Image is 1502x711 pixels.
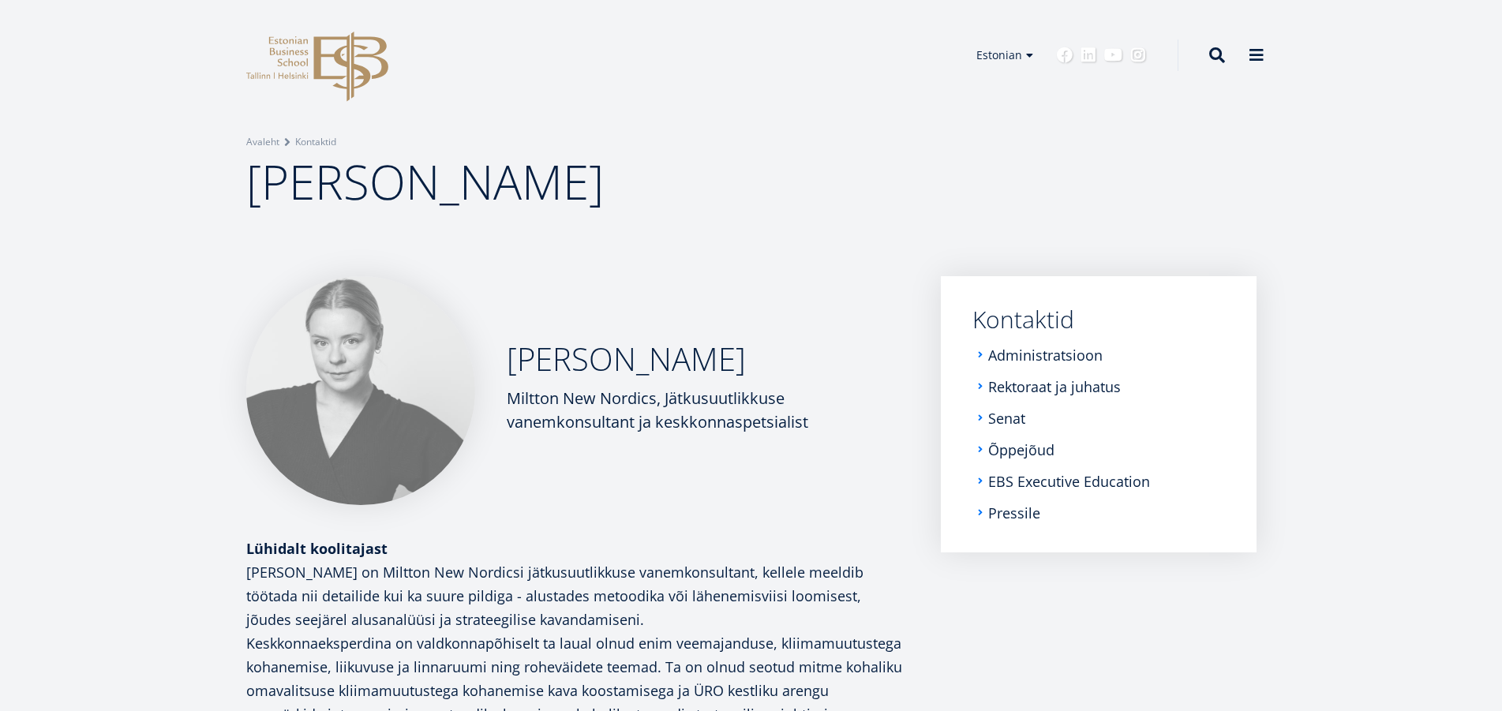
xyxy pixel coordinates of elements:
[988,379,1121,395] a: Rektoraat ja juhatus
[246,134,279,150] a: Avaleht
[1130,47,1146,63] a: Instagram
[246,276,475,505] img: Jolanda
[988,473,1150,489] a: EBS Executive Education
[246,149,604,214] span: [PERSON_NAME]
[1057,47,1073,63] a: Facebook
[1104,47,1122,63] a: Youtube
[988,347,1103,363] a: Administratsioon
[246,560,909,631] p: [PERSON_NAME] on Miltton New Nordicsi jätkusuutlikkuse vanemkonsultant, kellele meeldib töötada n...
[972,308,1225,331] a: Kontaktid
[988,442,1054,458] a: Õppejõud
[1081,47,1096,63] a: Linkedin
[507,339,909,379] h2: [PERSON_NAME]
[295,134,336,150] a: Kontaktid
[507,387,909,434] div: Miltton New Nordics, Jätkusuutlikkuse vanemkonsultant ja keskkonnaspetsialist
[988,410,1025,426] a: Senat
[988,505,1040,521] a: Pressile
[246,537,909,560] div: Lühidalt koolitajast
